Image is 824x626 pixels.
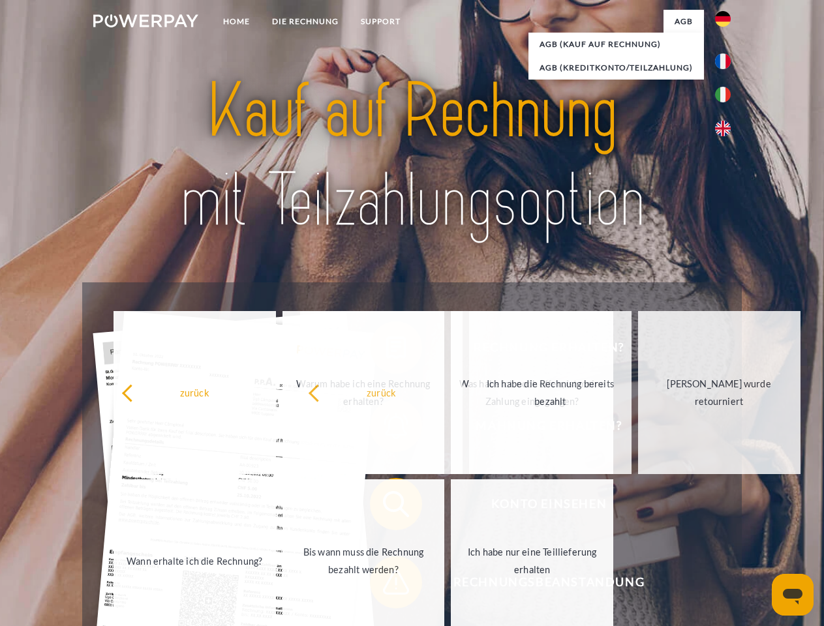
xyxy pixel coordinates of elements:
[350,10,412,33] a: SUPPORT
[212,10,261,33] a: Home
[477,375,624,410] div: Ich habe die Rechnung bereits bezahlt
[125,63,699,250] img: title-powerpay_de.svg
[528,33,704,56] a: AGB (Kauf auf Rechnung)
[772,574,814,616] iframe: Schaltfläche zum Öffnen des Messaging-Fensters
[528,56,704,80] a: AGB (Kreditkonto/Teilzahlung)
[261,10,350,33] a: DIE RECHNUNG
[664,10,704,33] a: agb
[459,543,605,578] div: Ich habe nur eine Teillieferung erhalten
[121,552,268,569] div: Wann erhalte ich die Rechnung?
[646,375,793,410] div: [PERSON_NAME] wurde retourniert
[715,87,731,102] img: it
[715,53,731,69] img: fr
[715,121,731,136] img: en
[93,14,198,27] img: logo-powerpay-white.svg
[121,383,268,401] div: zurück
[308,383,455,401] div: zurück
[715,11,731,27] img: de
[290,543,437,578] div: Bis wann muss die Rechnung bezahlt werden?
